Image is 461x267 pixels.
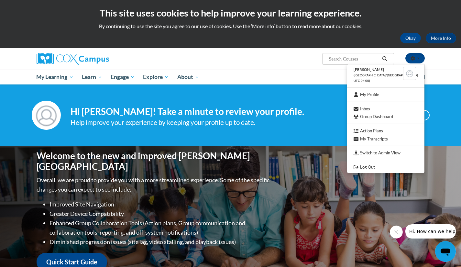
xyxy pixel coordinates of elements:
iframe: Message from company [405,224,456,239]
span: ([GEOGRAPHIC_DATA]/[GEOGRAPHIC_DATA] UTC-04:00) [354,73,418,83]
a: My Transcripts [347,135,424,143]
button: Okay [400,33,421,43]
span: Learn [82,73,102,81]
span: Engage [111,73,135,81]
p: Overall, we are proud to provide you with a more streamlined experience. Some of the specific cha... [37,175,271,194]
div: Main menu [27,70,434,84]
a: Switch to Admin View [347,149,424,157]
a: Engage [106,70,139,84]
li: Improved Site Navigation [49,200,271,209]
span: About [177,73,199,81]
span: My Learning [36,73,73,81]
iframe: Close message [390,226,403,239]
img: Learner Profile Avatar [403,67,416,80]
a: More Info [426,33,456,43]
h2: This site uses cookies to help improve your learning experience. [5,6,456,19]
li: Diminished progression issues (site lag, video stalling, and playback issues) [49,237,271,247]
a: My Learning [32,70,78,84]
h1: Welcome to the new and improved [PERSON_NAME][GEOGRAPHIC_DATA] [37,150,271,172]
a: Action Plans [347,127,424,135]
li: Greater Device Compatibility [49,209,271,218]
span: [PERSON_NAME] [354,67,384,72]
input: Search Courses [328,55,380,63]
h4: Hi [PERSON_NAME]! Take a minute to review your profile. [71,106,380,117]
button: Search [380,55,390,63]
span: Hi. How can we help? [4,5,52,10]
p: By continuing to use the site you agree to our use of cookies. Use the ‘More info’ button to read... [5,23,456,30]
a: Inbox [347,105,424,113]
a: About [173,70,203,84]
li: Enhanced Group Collaboration Tools (Action plans, Group communication and collaboration tools, re... [49,218,271,237]
a: Logout [347,163,424,171]
img: Profile Image [32,101,61,130]
a: Cox Campus [37,53,159,65]
a: Group Dashboard [347,113,424,121]
a: Explore [139,70,173,84]
a: My Profile [347,91,424,99]
iframe: Button to launch messaging window [435,241,456,262]
button: Account Settings [405,53,425,63]
div: Help improve your experience by keeping your profile up to date. [71,117,380,128]
img: Cox Campus [37,53,109,65]
span: Explore [143,73,169,81]
a: Learn [78,70,106,84]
